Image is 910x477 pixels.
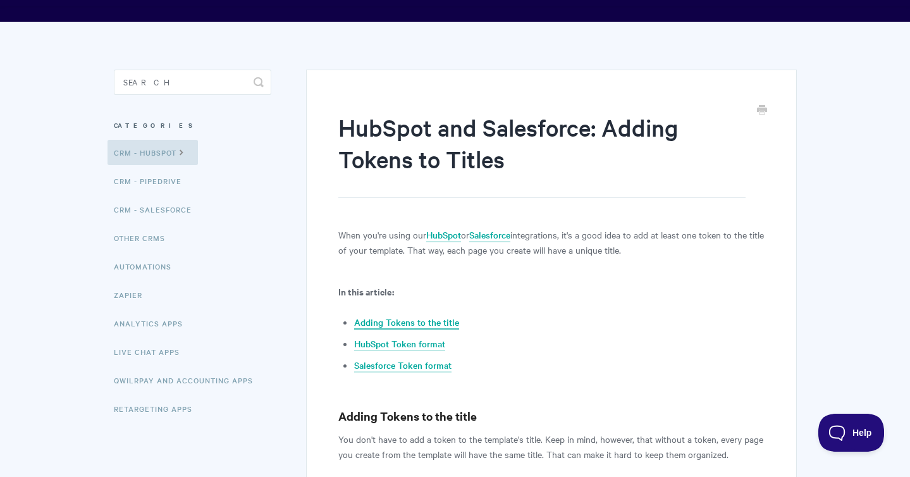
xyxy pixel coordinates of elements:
[757,104,767,118] a: Print this Article
[338,285,394,298] b: In this article:
[818,414,885,452] iframe: Toggle Customer Support
[114,311,192,336] a: Analytics Apps
[114,225,175,251] a: Other CRMs
[114,368,262,393] a: QwilrPay and Accounting Apps
[338,111,745,198] h1: HubSpot and Salesforce: Adding Tokens to Titles
[338,227,764,257] p: When you're using our or integrations, it's a good idea to add at least one token to the title of...
[338,431,764,462] p: You don't have to add a token to the template's title. Keep in mind, however, that without a toke...
[469,228,510,242] a: Salesforce
[114,114,271,137] h3: Categories
[426,228,461,242] a: HubSpot
[114,254,181,279] a: Automations
[114,168,191,194] a: CRM - Pipedrive
[338,407,764,425] h3: Adding Tokens to the title
[114,282,152,307] a: Zapier
[354,337,445,351] a: HubSpot Token format
[108,140,198,165] a: CRM - HubSpot
[354,359,452,373] a: Salesforce Token format
[114,70,271,95] input: Search
[354,316,459,330] a: Adding Tokens to the title
[114,197,201,222] a: CRM - Salesforce
[114,396,202,421] a: Retargeting Apps
[114,339,189,364] a: Live Chat Apps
